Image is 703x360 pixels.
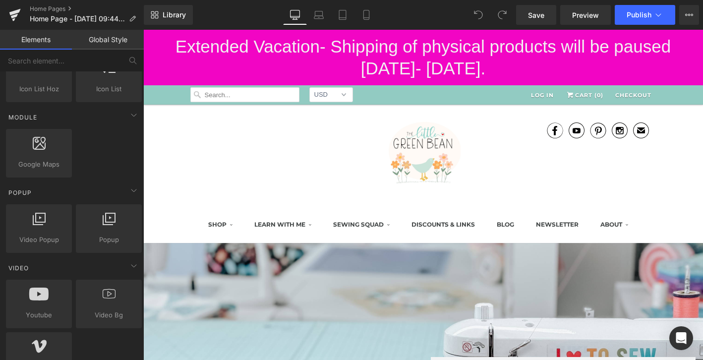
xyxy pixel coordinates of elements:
span: Icon List [79,84,139,94]
span: 0 [454,62,458,69]
input: Search... [47,58,156,72]
a: Tablet [331,5,354,25]
button: More [679,5,699,25]
span: Icon List Hoz [9,84,69,94]
a:  [469,95,484,111]
span: Publish [627,11,651,19]
span: Extended Vacation- Shipping of physical products will be paused [DATE]- [DATE]. [32,7,527,48]
span: Popup [7,188,33,197]
span: Google Maps [9,159,69,170]
span: Preview [572,10,599,20]
a: Blog [353,185,371,204]
a: New Library [144,5,193,25]
a:  [447,95,463,111]
a: Desktop [283,5,307,25]
a:  [425,95,441,111]
a: newsletter [393,185,435,204]
a: Cart (0) [422,58,460,72]
span: Save [528,10,544,20]
a: DISCOUNTS & LINKS [268,185,332,204]
span: Popup [79,235,139,245]
span: Library [163,10,186,19]
span: Video [7,263,30,273]
span: Home Page - [DATE] 09:44:56 [30,15,125,23]
span: Video Bg [79,310,139,320]
a: Global Style [72,30,144,50]
a: Preview [560,5,611,25]
a: SHOP [65,185,89,204]
a: Home Pages [30,5,144,13]
a: SEWING SQUAD [190,185,246,204]
a: ✉ [490,95,506,111]
a: Log in [388,58,410,73]
span: Module [7,113,38,122]
img: The little Green Bean [243,90,317,164]
a: Laptop [307,5,331,25]
a: Checkout [472,58,508,73]
button: Undo [469,5,488,25]
a:  [404,95,420,111]
span: Video Popup [9,235,69,245]
a: Mobile [354,5,378,25]
a: LEARN WITH ME [111,185,168,204]
button: Redo [492,5,512,25]
div: Open Intercom Messenger [669,326,693,350]
button: Publish [615,5,675,25]
a: ABOUT [457,185,485,204]
span: Youtube [9,310,69,320]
